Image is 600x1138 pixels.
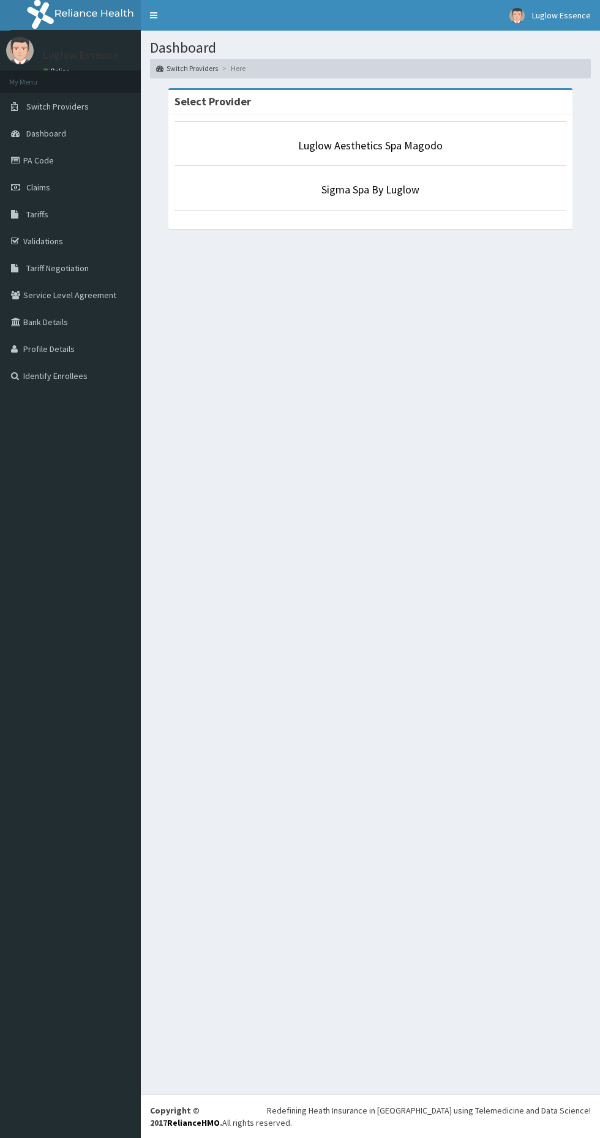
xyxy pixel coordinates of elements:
a: Sigma Spa By Luglow [321,182,419,197]
a: Online [43,67,72,75]
img: User Image [509,8,525,23]
span: Tariffs [26,209,48,220]
p: Luglow Essence [43,50,119,61]
img: User Image [6,37,34,64]
strong: Select Provider [174,94,251,108]
li: Here [219,63,246,73]
span: Switch Providers [26,101,89,112]
a: Luglow Aesthetics Spa Magodo [298,138,443,152]
a: Switch Providers [156,63,218,73]
span: Tariff Negotiation [26,263,89,274]
div: Redefining Heath Insurance in [GEOGRAPHIC_DATA] using Telemedicine and Data Science! [267,1104,591,1117]
span: Dashboard [26,128,66,139]
footer: All rights reserved. [141,1095,600,1138]
span: Luglow Essence [532,10,591,21]
a: RelianceHMO [167,1117,220,1128]
h1: Dashboard [150,40,591,56]
strong: Copyright © 2017 . [150,1105,222,1128]
span: Claims [26,182,50,193]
